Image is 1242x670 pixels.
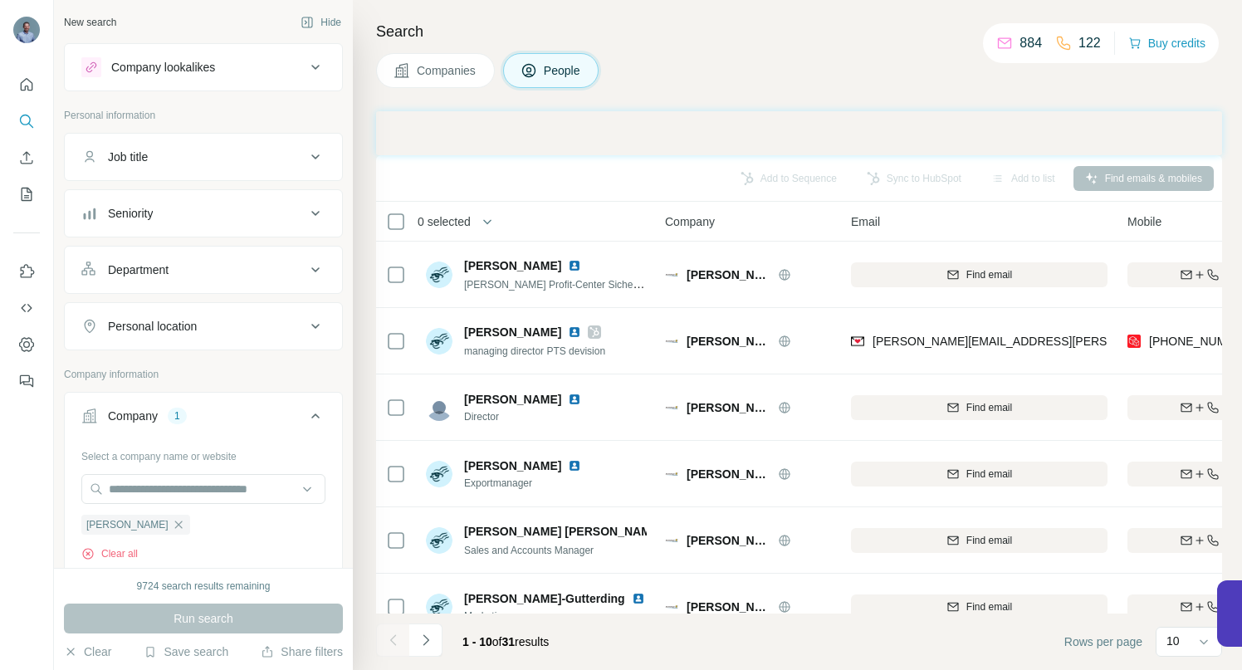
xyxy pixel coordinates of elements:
[65,250,342,290] button: Department
[464,590,625,607] span: [PERSON_NAME]-Gutterding
[65,306,342,346] button: Personal location
[966,400,1012,415] span: Find email
[851,594,1108,619] button: Find email
[687,333,770,350] span: [PERSON_NAME]
[81,443,325,464] div: Select a company name or website
[86,517,169,532] span: [PERSON_NAME]
[13,143,40,173] button: Enrich CSV
[426,461,452,487] img: Avatar
[65,396,342,443] button: Company1
[65,137,342,177] button: Job title
[65,47,342,87] button: Company lookalikes
[687,599,770,615] span: [PERSON_NAME]
[1166,633,1180,649] p: 10
[851,262,1108,287] button: Find email
[426,262,452,288] img: Avatar
[464,609,647,624] span: Marketingmanager
[64,643,111,660] button: Clear
[13,17,40,43] img: Avatar
[13,257,40,286] button: Use Surfe on LinkedIn
[108,318,197,335] div: Personal location
[418,213,471,230] span: 0 selected
[665,600,678,614] img: Logo of Ing Sumetzberger
[111,59,215,76] div: Company lookalikes
[464,457,561,474] span: [PERSON_NAME]
[464,257,561,274] span: [PERSON_NAME]
[462,635,492,648] span: 1 - 10
[1064,633,1142,650] span: Rows per page
[464,523,663,540] span: [PERSON_NAME] [PERSON_NAME]
[464,324,561,340] span: [PERSON_NAME]
[687,532,770,549] span: [PERSON_NAME]
[376,20,1222,43] h4: Search
[1128,32,1205,55] button: Buy credits
[426,328,452,355] img: Avatar
[568,259,581,272] img: LinkedIn logo
[665,534,678,547] img: Logo of Ing Sumetzberger
[409,624,443,657] button: Navigate to next page
[261,643,343,660] button: Share filters
[81,546,138,561] button: Clear all
[464,409,588,424] span: Director
[568,459,581,472] img: LinkedIn logo
[417,62,477,79] span: Companies
[13,179,40,209] button: My lists
[1127,213,1161,230] span: Mobile
[665,213,715,230] span: Company
[108,205,153,222] div: Seniority
[426,394,452,421] img: Avatar
[464,476,588,491] span: Exportmanager
[851,333,864,350] img: provider findymail logo
[665,401,678,414] img: Logo of Ing Sumetzberger
[966,599,1012,614] span: Find email
[568,325,581,339] img: LinkedIn logo
[851,395,1108,420] button: Find email
[966,267,1012,282] span: Find email
[64,367,343,382] p: Company information
[462,635,549,648] span: results
[687,399,770,416] span: [PERSON_NAME]
[1020,33,1042,53] p: 884
[966,467,1012,482] span: Find email
[851,462,1108,487] button: Find email
[289,10,353,35] button: Hide
[426,594,452,620] img: Avatar
[464,277,689,291] span: [PERSON_NAME] Profit-Center Sicherheitstechnik
[13,106,40,136] button: Search
[492,635,502,648] span: of
[665,467,678,481] img: Logo of Ing Sumetzberger
[13,70,40,100] button: Quick start
[108,262,169,278] div: Department
[13,330,40,359] button: Dashboard
[966,533,1012,548] span: Find email
[1127,333,1141,350] img: provider prospeo logo
[464,545,594,556] span: Sales and Accounts Manager
[687,267,770,283] span: [PERSON_NAME]
[376,111,1222,155] iframe: Banner
[65,193,342,233] button: Seniority
[851,528,1108,553] button: Find email
[108,408,158,424] div: Company
[1078,33,1101,53] p: 122
[851,213,880,230] span: Email
[64,108,343,123] p: Personal information
[544,62,582,79] span: People
[13,293,40,323] button: Use Surfe API
[665,335,678,348] img: Logo of Ing Sumetzberger
[502,635,516,648] span: 31
[632,592,645,605] img: LinkedIn logo
[464,345,605,357] span: managing director PTS devision
[665,268,678,281] img: Logo of Ing Sumetzberger
[687,466,770,482] span: [PERSON_NAME]
[426,527,452,554] img: Avatar
[137,579,271,594] div: 9724 search results remaining
[144,643,228,660] button: Save search
[464,391,561,408] span: [PERSON_NAME]
[64,15,116,30] div: New search
[568,393,581,406] img: LinkedIn logo
[13,366,40,396] button: Feedback
[168,408,187,423] div: 1
[108,149,148,165] div: Job title
[1186,614,1225,653] iframe: Intercom live chat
